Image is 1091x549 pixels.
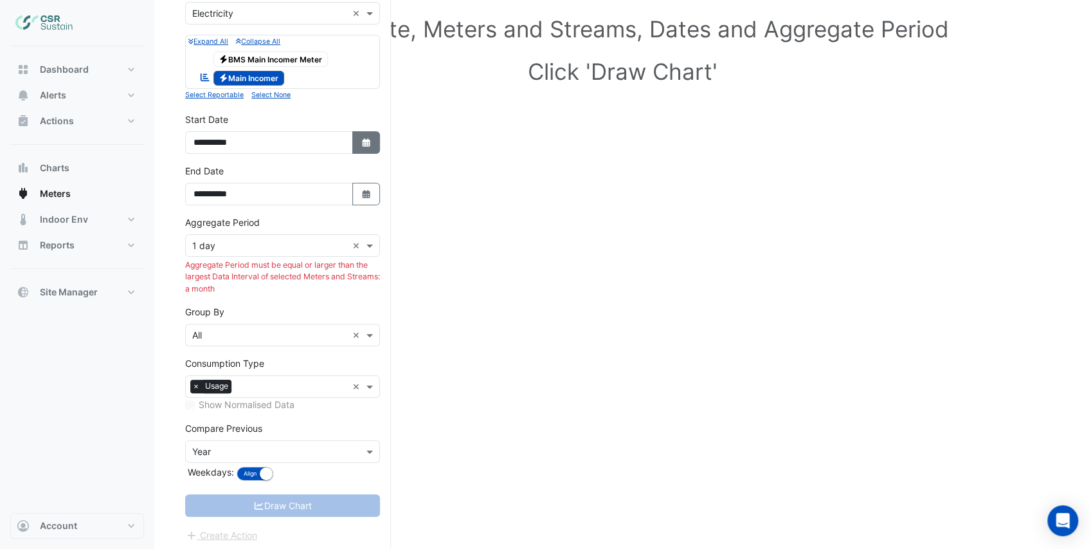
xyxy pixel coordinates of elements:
app-icon: Indoor Env [17,213,30,226]
div: Open Intercom Messenger [1047,505,1078,536]
button: Select Reportable [185,89,244,100]
span: Alerts [40,89,66,102]
small: Select Reportable [185,91,244,99]
div: Aggregate Period must be equal or larger than the largest Data Interval of selected Meters and St... [185,259,380,295]
span: Clear [352,328,363,342]
span: Site Manager [40,286,98,299]
app-escalated-ticket-create-button: Please correct errors first [185,528,258,539]
button: Charts [10,155,144,181]
span: Actions [40,115,74,127]
span: Reports [40,239,75,252]
button: Site Manager [10,279,144,305]
img: Company Logo [15,10,73,36]
app-icon: Charts [17,162,30,174]
fa-icon: Electricity [219,73,228,83]
span: BMS Main Incomer Meter [213,51,329,67]
label: Show Normalised Data [199,398,294,411]
fa-icon: Select Date [361,137,372,148]
app-icon: Dashboard [17,63,30,76]
span: Indoor Env [40,213,88,226]
span: Clear [352,6,363,20]
button: Meters [10,181,144,207]
button: Indoor Env [10,207,144,232]
h1: Click 'Draw Chart' [206,58,1040,85]
small: Expand All [188,37,228,46]
small: Collapse All [236,37,280,46]
app-icon: Reports [17,239,30,252]
span: Clear [352,380,363,393]
button: Actions [10,108,144,134]
label: Weekdays: [185,465,234,479]
app-icon: Site Manager [17,286,30,299]
span: Dashboard [40,63,89,76]
button: Collapse All [236,35,280,47]
button: Select None [251,89,291,100]
span: Account [40,519,77,532]
label: Start Date [185,113,228,126]
span: Meters [40,187,71,200]
app-icon: Alerts [17,89,30,102]
button: Alerts [10,82,144,108]
app-icon: Actions [17,115,30,127]
button: Account [10,513,144,539]
label: Aggregate Period [185,216,260,229]
span: Charts [40,162,69,174]
button: Reports [10,232,144,258]
fa-icon: Reportable [199,72,211,83]
div: Selected meters/streams do not support normalisation [185,398,380,411]
fa-icon: Select Date [361,189,372,200]
fa-icon: Electricity [219,54,228,64]
button: Expand All [188,35,228,47]
label: Compare Previous [185,422,262,435]
span: × [190,380,202,393]
span: Main Incomer [213,71,285,86]
app-icon: Meters [17,187,30,200]
label: Group By [185,305,224,319]
small: Select None [251,91,291,99]
h1: Select Site, Meters and Streams, Dates and Aggregate Period [206,15,1040,42]
label: End Date [185,164,224,178]
span: Usage [202,380,231,393]
button: Dashboard [10,57,144,82]
span: Clear [352,239,363,252]
label: Consumption Type [185,357,264,370]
